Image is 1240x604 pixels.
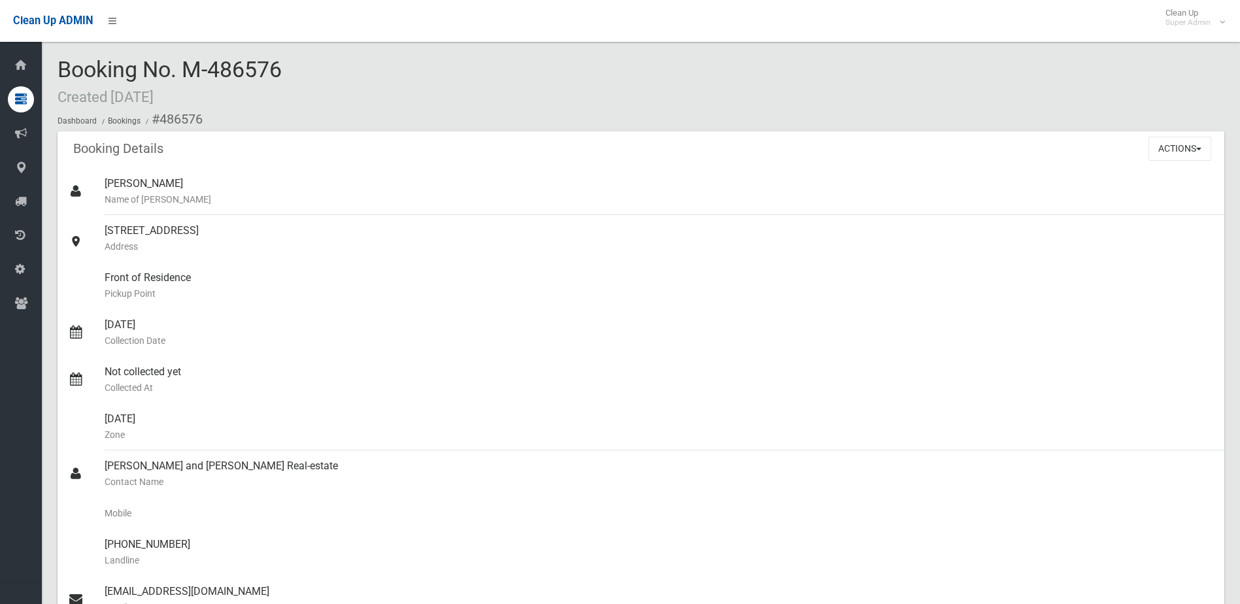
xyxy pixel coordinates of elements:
[105,529,1214,576] div: [PHONE_NUMBER]
[58,116,97,126] a: Dashboard
[105,380,1214,395] small: Collected At
[105,474,1214,490] small: Contact Name
[58,88,154,105] small: Created [DATE]
[105,239,1214,254] small: Address
[105,168,1214,215] div: [PERSON_NAME]
[105,192,1214,207] small: Name of [PERSON_NAME]
[58,56,282,107] span: Booking No. M-486576
[105,262,1214,309] div: Front of Residence
[105,309,1214,356] div: [DATE]
[105,552,1214,568] small: Landline
[105,505,1214,521] small: Mobile
[1148,137,1211,161] button: Actions
[105,356,1214,403] div: Not collected yet
[105,333,1214,348] small: Collection Date
[58,136,179,161] header: Booking Details
[142,107,203,131] li: #486576
[108,116,141,126] a: Bookings
[13,14,93,27] span: Clean Up ADMIN
[105,215,1214,262] div: [STREET_ADDRESS]
[1165,18,1211,27] small: Super Admin
[105,286,1214,301] small: Pickup Point
[105,450,1214,497] div: [PERSON_NAME] and [PERSON_NAME] Real-estate
[105,403,1214,450] div: [DATE]
[105,427,1214,443] small: Zone
[1159,8,1224,27] span: Clean Up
